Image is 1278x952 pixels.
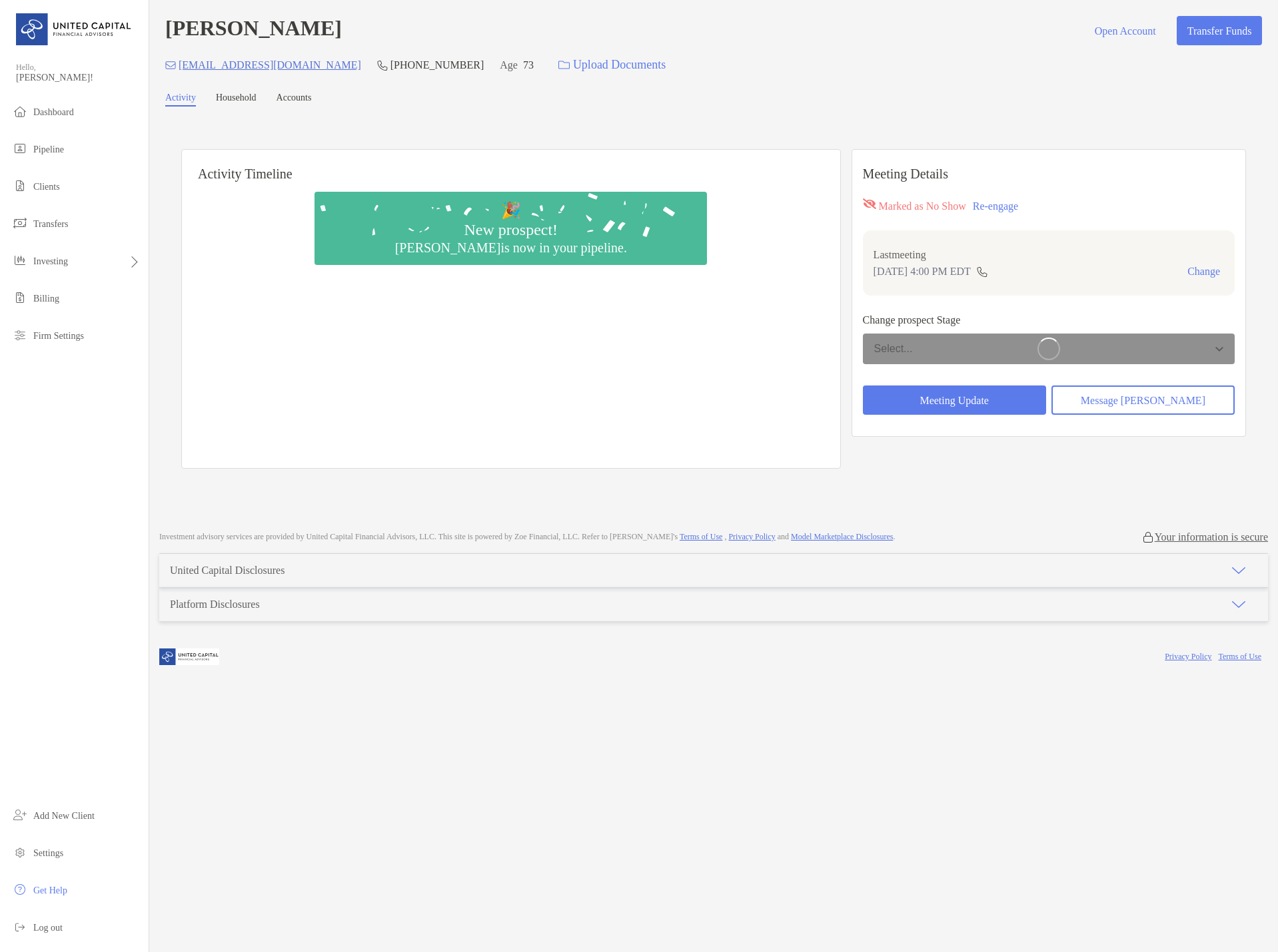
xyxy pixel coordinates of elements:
div: Platform Disclosures [170,598,260,610]
a: Model Marketplace Disclosures [791,532,893,541]
p: Last meeting [874,246,1224,263]
button: Transfer Funds [1177,16,1262,45]
a: Activity [165,93,196,107]
div: New prospect! [458,220,563,240]
p: [PHONE_NUMBER] [390,57,484,73]
a: Terms of Use [680,532,722,541]
span: Transfers [33,219,68,229]
img: get-help icon [12,881,28,897]
img: Email Icon [165,61,176,69]
div: United Capital Disclosures [170,565,285,577]
img: United Capital Logo [16,5,133,53]
img: add_new_client icon [12,807,28,823]
div: [PERSON_NAME] is now in your pipeline. [390,240,632,256]
p: Age [500,57,518,73]
img: red eyr [863,198,876,209]
span: Pipeline [33,144,64,154]
button: Open Account [1084,16,1166,45]
a: Upload Documents [550,51,674,79]
button: Meeting Update [863,385,1046,415]
img: communication type [976,266,988,277]
div: 🎉 [496,201,526,220]
img: icon arrow [1231,596,1247,612]
p: 73 [523,57,534,73]
img: button icon [558,61,570,70]
img: Confetti [315,192,707,254]
img: company logo [159,642,219,672]
span: Log out [33,923,63,933]
a: Household [216,93,257,107]
button: Message [PERSON_NAME] [1051,385,1235,415]
p: Marked as No Show [879,198,966,214]
img: Phone Icon [377,60,388,71]
img: icon arrow [1231,563,1247,579]
img: firm-settings icon [12,327,28,343]
span: [PERSON_NAME]! [16,73,141,83]
p: Your information is secure [1155,531,1268,543]
a: Privacy Policy [1165,652,1211,661]
a: Accounts [277,93,312,107]
img: dashboard icon [12,103,28,119]
span: Firm Settings [33,331,84,341]
p: [DATE] 4:00 PM EDT [874,263,971,280]
img: settings icon [12,844,28,860]
p: Meeting Details [863,166,1235,182]
span: Settings [33,848,63,858]
span: Dashboard [33,107,74,117]
img: billing icon [12,290,28,306]
button: Re-engage [969,198,1022,214]
span: Get Help [33,885,67,895]
h4: [PERSON_NAME] [165,16,342,45]
p: [EMAIL_ADDRESS][DOMAIN_NAME] [179,57,361,73]
img: clients icon [12,178,28,194]
img: logout icon [12,919,28,935]
a: Privacy Policy [728,532,775,541]
p: Investment advisory services are provided by United Capital Financial Advisors, LLC . This site i... [159,532,895,542]
span: Clients [33,182,60,192]
a: Terms of Use [1219,652,1261,661]
button: Change [1183,265,1224,278]
img: investing icon [12,252,28,268]
p: Change prospect Stage [863,312,1235,328]
span: Add New Client [33,811,95,821]
img: transfers icon [12,215,28,231]
span: Billing [33,294,59,304]
span: Investing [33,256,68,266]
img: pipeline icon [12,140,28,156]
h6: Activity Timeline [182,150,840,182]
